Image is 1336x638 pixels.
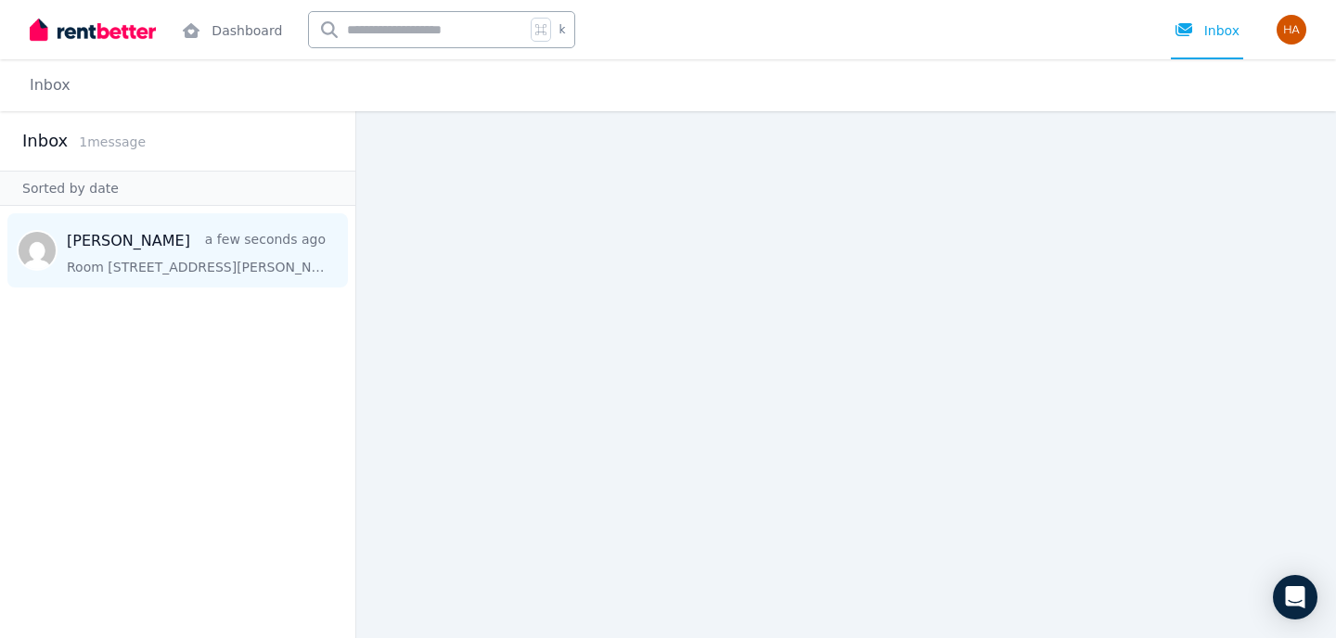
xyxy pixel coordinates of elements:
h2: Inbox [22,128,68,154]
a: [PERSON_NAME]a few seconds agoRoom [STREET_ADDRESS][PERSON_NAME]. [67,230,326,276]
img: Hamish Deo [1277,15,1306,45]
span: k [559,22,565,37]
div: Inbox [1175,21,1240,40]
span: 1 message [79,134,146,149]
img: RentBetter [30,16,156,44]
div: Open Intercom Messenger [1273,575,1317,619]
a: Inbox [30,76,71,94]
